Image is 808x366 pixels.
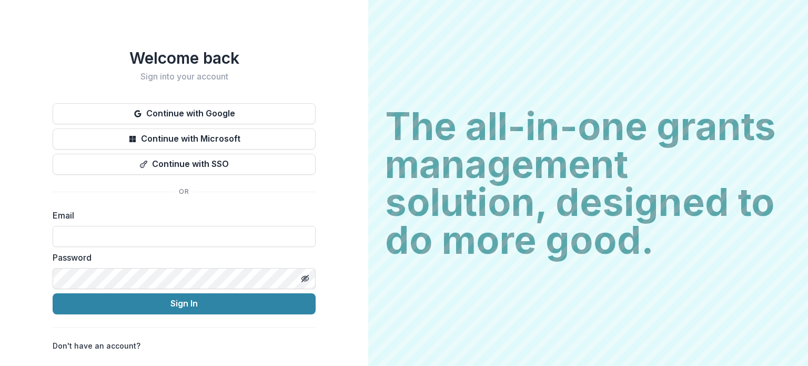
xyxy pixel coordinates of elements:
[297,270,314,287] button: Toggle password visibility
[53,48,316,67] h1: Welcome back
[53,128,316,150] button: Continue with Microsoft
[53,103,316,124] button: Continue with Google
[53,154,316,175] button: Continue with SSO
[53,72,316,82] h2: Sign into your account
[53,340,140,351] p: Don't have an account?
[53,251,309,264] label: Password
[53,209,309,222] label: Email
[53,293,316,314] button: Sign In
